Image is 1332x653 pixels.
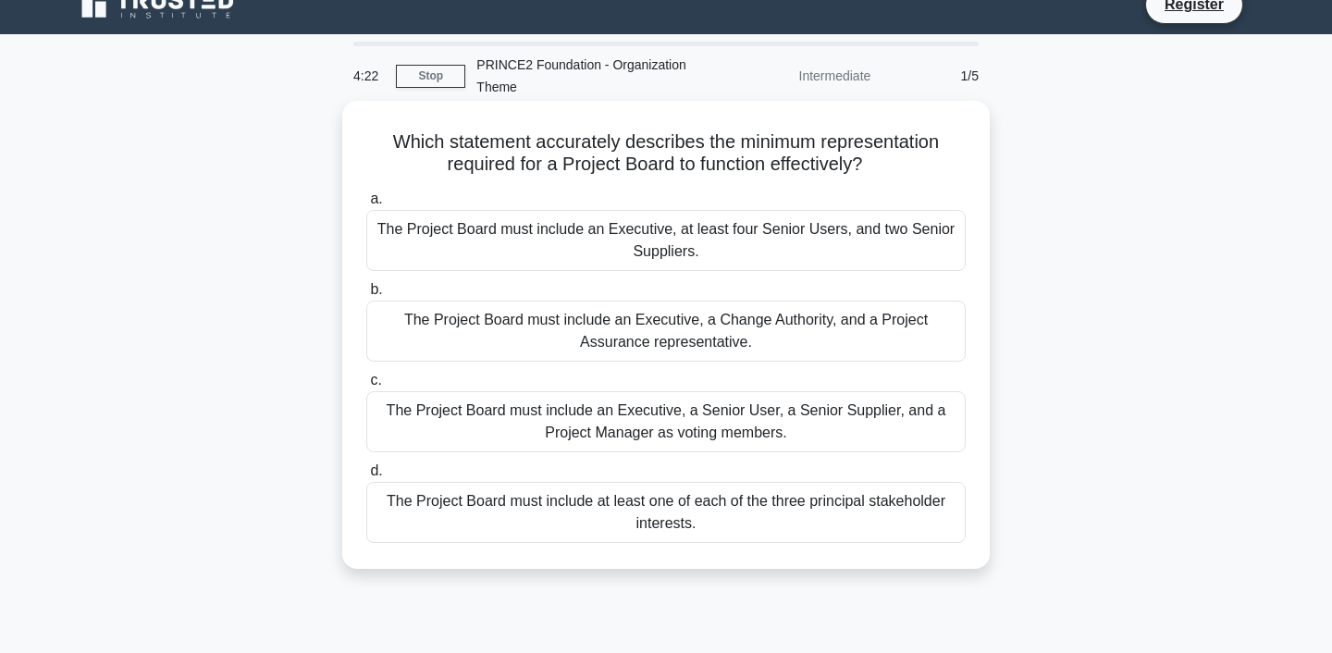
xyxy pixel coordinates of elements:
[342,57,396,94] div: 4:22
[366,210,966,271] div: The Project Board must include an Executive, at least four Senior Users, and two Senior Suppliers.
[364,130,968,177] h5: Which statement accurately describes the minimum representation required for a Project Board to f...
[370,281,382,297] span: b.
[366,391,966,452] div: The Project Board must include an Executive, a Senior User, a Senior Supplier, and a Project Mana...
[465,46,720,105] div: PRINCE2 Foundation - Organization Theme
[720,57,882,94] div: Intermediate
[370,372,381,388] span: c.
[366,301,966,362] div: The Project Board must include an Executive, a Change Authority, and a Project Assurance represen...
[882,57,990,94] div: 1/5
[396,65,465,88] a: Stop
[370,462,382,478] span: d.
[370,191,382,206] span: a.
[366,482,966,543] div: The Project Board must include at least one of each of the three principal stakeholder interests.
